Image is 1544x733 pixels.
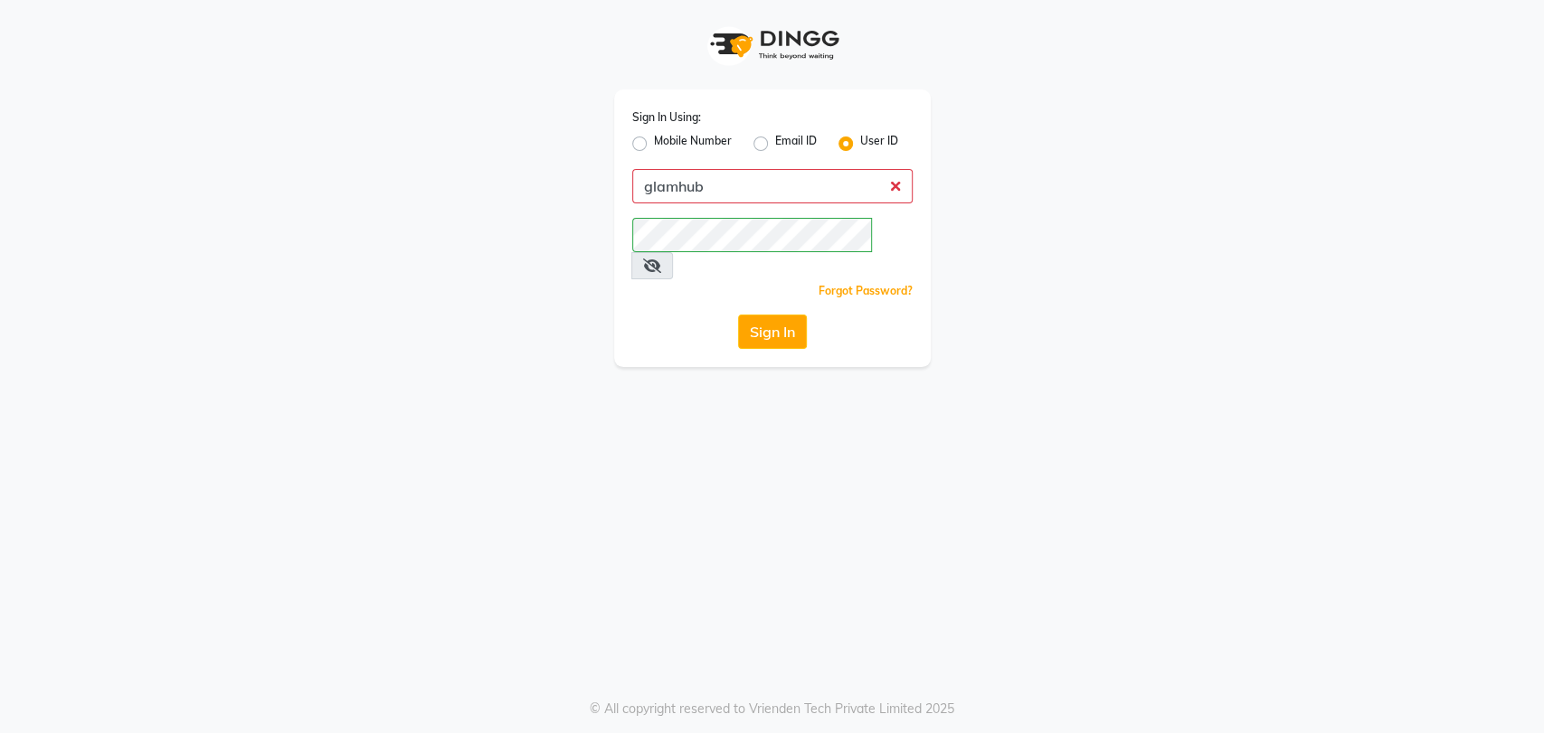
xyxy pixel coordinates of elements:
label: Email ID [775,133,817,155]
input: Username [632,169,913,203]
label: User ID [860,133,898,155]
label: Sign In Using: [632,109,701,126]
button: Sign In [738,315,807,349]
label: Mobile Number [654,133,732,155]
img: logo1.svg [700,18,845,71]
a: Forgot Password? [819,284,913,297]
input: Username [632,218,872,252]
